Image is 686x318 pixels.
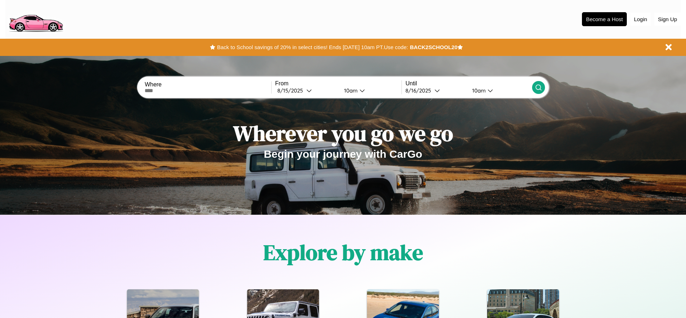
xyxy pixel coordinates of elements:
button: Sign Up [654,13,681,26]
button: 8/15/2025 [275,87,338,94]
button: Back to School savings of 20% in select cities! Ends [DATE] 10am PT.Use code: [215,42,410,52]
div: 10am [340,87,360,94]
button: 10am [338,87,401,94]
div: 10am [469,87,488,94]
img: logo [5,4,66,34]
button: Login [630,13,651,26]
h1: Explore by make [263,238,423,267]
button: 10am [466,87,532,94]
div: 8 / 16 / 2025 [405,87,434,94]
button: Become a Host [582,12,627,26]
label: Where [145,81,271,88]
b: BACK2SCHOOL20 [410,44,457,50]
label: From [275,80,401,87]
label: Until [405,80,532,87]
div: 8 / 15 / 2025 [277,87,306,94]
